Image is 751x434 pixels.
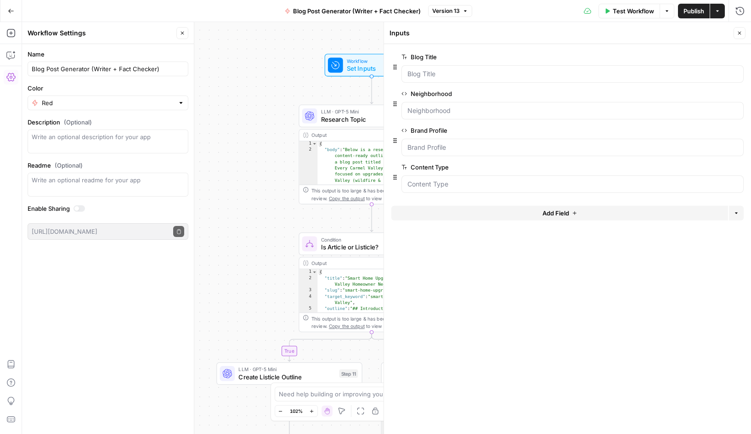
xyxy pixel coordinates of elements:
div: Output [311,259,418,267]
span: Research Topic [321,114,417,124]
button: Publish [678,4,710,18]
div: This output is too large & has been abbreviated for review. to view the full content. [311,187,440,202]
span: Add Field [542,209,569,218]
div: This output is too large & has been abbreviated for review. to view the full content. [311,315,440,330]
span: (Optional) [64,118,92,127]
g: Edge from step_10 to step_11 [288,332,372,361]
input: Content Type [407,180,738,189]
span: Publish [683,6,704,16]
div: ConditionIs Article or Listicle?Step 10Output{ "title":"Smart Home Upgrades Every [GEOGRAPHIC_DAT... [299,232,444,332]
button: Version 13 [428,5,472,17]
input: Neighborhood [407,106,738,115]
span: Workflow [347,57,393,64]
span: Test Workflow [613,6,654,16]
button: Test Workflow [599,4,660,18]
label: Readme [28,161,188,170]
input: Blog Title [407,69,738,79]
span: Is Article or Listicle? [321,242,417,252]
div: 3 [299,287,317,293]
div: 2 [299,275,317,287]
span: Blog Post Generator (Writer + Fact Checker) [293,6,421,16]
span: Copy the output [329,323,365,329]
div: 4 [299,293,317,306]
input: Brand Profile [407,143,738,152]
input: Untitled [32,64,184,73]
span: Version 13 [432,7,460,15]
label: Brand Profile [401,126,692,135]
label: Enable Sharing [28,204,188,213]
div: 1 [299,269,317,275]
span: (Optional) [55,161,83,170]
span: Set Inputs [347,64,393,73]
button: Add Field [391,206,728,220]
label: Color [28,84,188,93]
span: LLM · GPT-5 Mini [321,108,417,115]
span: Create Listicle Outline [238,372,335,381]
span: Toggle code folding, rows 1 through 6 [312,269,317,275]
button: Blog Post Generator (Writer + Fact Checker) [279,4,426,18]
div: LLM · GPT-5 MiniResearch TopicStep 17Output{ "body":"Below is a researched briefing and content-r... [299,105,444,204]
div: LLM · GPT-5 MiniCreate Listicle OutlineStep 11 [216,362,362,385]
span: LLM · GPT-5 Mini [238,366,335,373]
span: Toggle code folding, rows 1 through 3 [312,141,317,147]
g: Edge from step_17 to step_10 [370,204,373,231]
label: Content Type [401,163,692,172]
label: Description [28,118,188,127]
span: Condition [321,236,417,243]
span: 102% [290,407,303,415]
label: Name [28,50,188,59]
div: Output [311,131,418,139]
input: Red [42,98,174,107]
label: Neighborhood [401,89,692,98]
g: Edge from start to step_17 [370,76,373,103]
div: 1 [299,141,317,147]
div: Workflow Settings [28,28,174,38]
span: Copy the output [329,195,365,201]
div: Inputs [390,28,731,38]
div: WorkflowSet InputsInputs [299,54,444,76]
label: Blog Title [401,52,692,62]
div: Step 11 [339,369,358,378]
